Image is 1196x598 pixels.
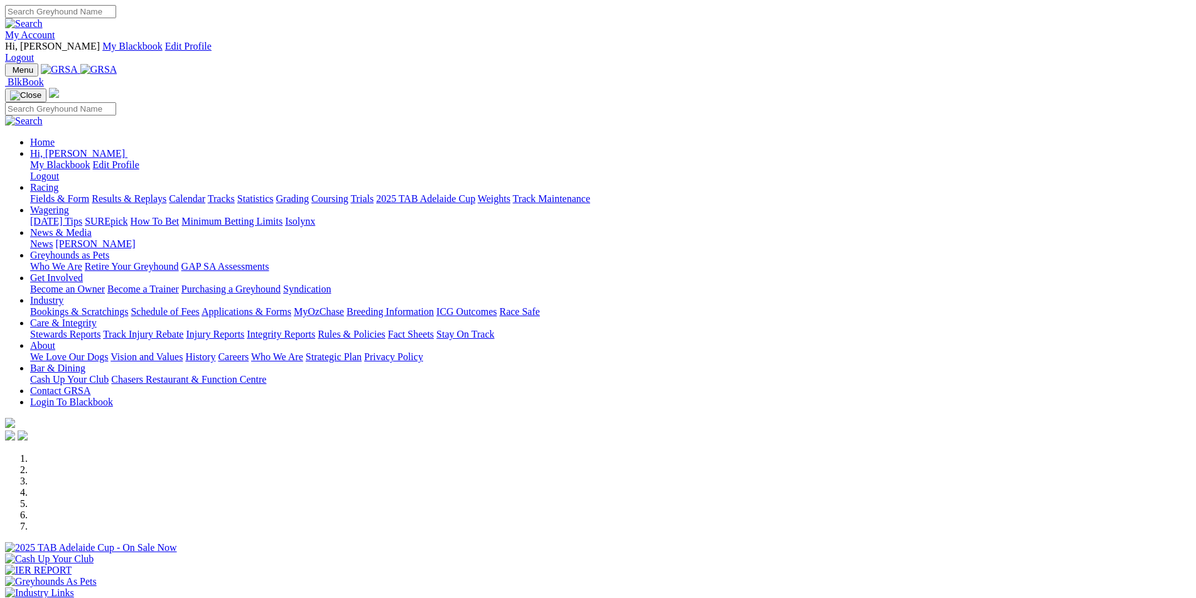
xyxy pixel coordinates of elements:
a: Wagering [30,205,69,215]
img: facebook.svg [5,430,15,440]
a: About [30,340,55,351]
a: Integrity Reports [247,329,315,339]
a: ICG Outcomes [436,306,497,317]
a: Care & Integrity [30,318,97,328]
div: Industry [30,306,1191,318]
a: GAP SA Assessments [181,261,269,272]
img: Greyhounds As Pets [5,576,97,587]
a: Edit Profile [93,159,139,170]
a: How To Bet [131,216,180,227]
a: Applications & Forms [202,306,291,317]
a: Login To Blackbook [30,397,113,407]
a: Results & Replays [92,193,166,204]
a: Logout [30,171,59,181]
img: Search [5,115,43,127]
a: My Blackbook [30,159,90,170]
a: MyOzChase [294,306,344,317]
a: Race Safe [499,306,539,317]
a: Who We Are [30,261,82,272]
a: News [30,238,53,249]
a: Careers [218,351,249,362]
a: [PERSON_NAME] [55,238,135,249]
img: Close [10,90,41,100]
a: Track Maintenance [513,193,590,204]
a: Bookings & Scratchings [30,306,128,317]
a: Purchasing a Greyhound [181,284,281,294]
span: Menu [13,65,33,75]
a: Industry [30,295,63,306]
div: News & Media [30,238,1191,250]
a: Coursing [311,193,348,204]
div: Care & Integrity [30,329,1191,340]
a: SUREpick [85,216,127,227]
a: Syndication [283,284,331,294]
div: Hi, [PERSON_NAME] [30,159,1191,182]
a: Stay On Track [436,329,494,339]
a: Privacy Policy [364,351,423,362]
a: 2025 TAB Adelaide Cup [376,193,475,204]
a: Edit Profile [165,41,212,51]
a: Grading [276,193,309,204]
a: Logout [5,52,34,63]
a: News & Media [30,227,92,238]
img: IER REPORT [5,565,72,576]
a: Minimum Betting Limits [181,216,283,227]
img: GRSA [41,64,78,75]
a: Weights [478,193,510,204]
a: Contact GRSA [30,385,90,396]
a: Track Injury Rebate [103,329,183,339]
img: Search [5,18,43,29]
a: Home [30,137,55,147]
span: Hi, [PERSON_NAME] [30,148,125,159]
a: My Blackbook [102,41,163,51]
button: Toggle navigation [5,88,46,102]
span: Hi, [PERSON_NAME] [5,41,100,51]
a: History [185,351,215,362]
a: Injury Reports [186,329,244,339]
a: Stewards Reports [30,329,100,339]
a: Who We Are [251,351,303,362]
a: [DATE] Tips [30,216,82,227]
input: Search [5,5,116,18]
a: Hi, [PERSON_NAME] [30,148,127,159]
a: Retire Your Greyhound [85,261,179,272]
a: Fact Sheets [388,329,434,339]
a: Chasers Restaurant & Function Centre [111,374,266,385]
a: Schedule of Fees [131,306,199,317]
div: Greyhounds as Pets [30,261,1191,272]
a: Rules & Policies [318,329,385,339]
img: twitter.svg [18,430,28,440]
a: Strategic Plan [306,351,362,362]
div: Bar & Dining [30,374,1191,385]
a: Breeding Information [347,306,434,317]
a: We Love Our Dogs [30,351,108,362]
img: 2025 TAB Adelaide Cup - On Sale Now [5,542,177,553]
a: BlkBook [5,77,44,87]
a: Greyhounds as Pets [30,250,109,260]
div: Get Involved [30,284,1191,295]
a: Become a Trainer [107,284,179,294]
div: My Account [5,41,1191,63]
a: Trials [350,193,374,204]
div: Wagering [30,216,1191,227]
a: My Account [5,29,55,40]
input: Search [5,102,116,115]
a: Fields & Form [30,193,89,204]
span: BlkBook [8,77,44,87]
div: About [30,351,1191,363]
a: Vision and Values [110,351,183,362]
a: Calendar [169,193,205,204]
div: Racing [30,193,1191,205]
button: Toggle navigation [5,63,38,77]
a: Isolynx [285,216,315,227]
img: Cash Up Your Club [5,553,94,565]
a: Racing [30,182,58,193]
img: GRSA [80,64,117,75]
a: Cash Up Your Club [30,374,109,385]
a: Statistics [237,193,274,204]
img: logo-grsa-white.png [49,88,59,98]
a: Tracks [208,193,235,204]
a: Get Involved [30,272,83,283]
img: logo-grsa-white.png [5,418,15,428]
a: Become an Owner [30,284,105,294]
